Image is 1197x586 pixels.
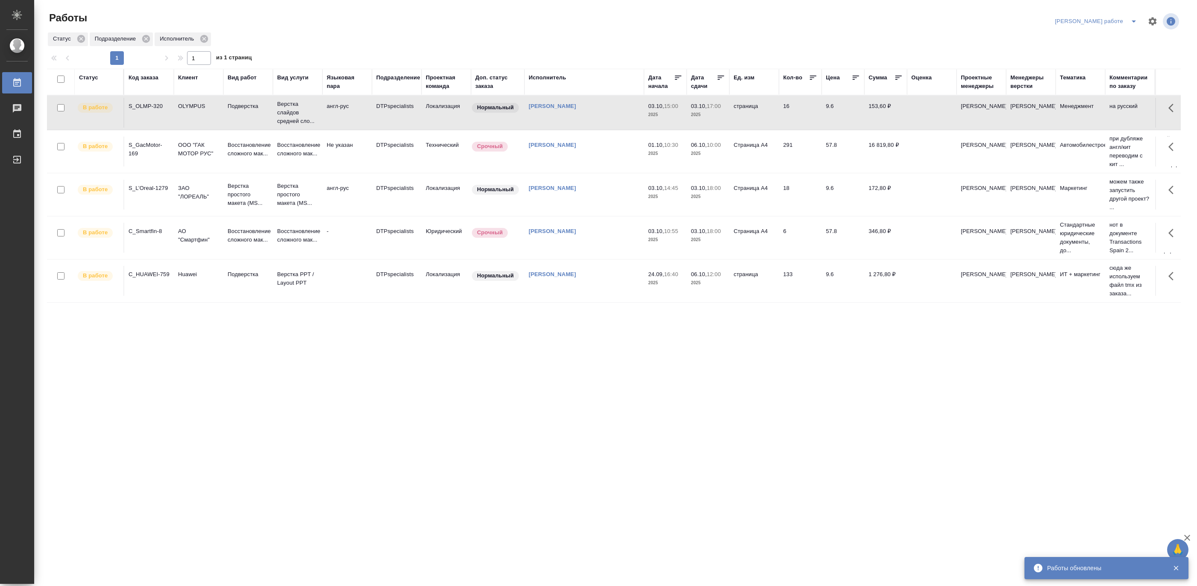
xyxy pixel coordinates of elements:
div: Доп. статус заказа [475,73,520,90]
p: Восстановление сложного мак... [228,141,269,158]
div: C_Smartfin-8 [129,227,170,236]
div: S_L’Oreal-1279 [129,184,170,192]
div: Оценка [911,73,932,82]
td: 16 [779,98,822,128]
p: Huawei [178,270,219,279]
div: Цена [826,73,840,82]
a: [PERSON_NAME] [529,103,576,109]
span: из 1 страниц [216,52,252,65]
td: 9.6 [822,180,864,210]
div: Дата сдачи [691,73,717,90]
p: Нормальный [477,103,514,112]
div: Менеджеры верстки [1010,73,1051,90]
p: OLYMPUS [178,102,219,111]
div: Исполнитель выполняет работу [77,227,119,239]
p: нот в документе Transactions Spain 2... [1109,221,1150,255]
p: Подверстка [228,102,269,111]
div: Кол-во [783,73,802,82]
td: 6 [779,223,822,253]
div: Клиент [178,73,198,82]
p: Менеджмент [1060,102,1101,111]
td: Не указан [322,137,372,166]
td: - [322,223,372,253]
div: Работы обновлены [1047,564,1160,572]
div: Статус [48,32,88,46]
p: [PERSON_NAME] [1010,184,1051,192]
p: Исполнитель [160,35,197,43]
div: Вид работ [228,73,257,82]
p: [PERSON_NAME] [1010,102,1051,111]
td: Страница А4 [729,137,779,166]
p: Нормальный [477,271,514,280]
p: 18:00 [707,185,721,191]
p: 2025 [648,149,682,158]
div: Исполнитель выполняет работу [77,270,119,282]
td: DTPspecialists [372,137,421,166]
div: Исполнитель выполняет работу [77,102,119,114]
td: англ-рус [322,180,372,210]
span: Посмотреть информацию [1163,13,1181,29]
td: 18 [779,180,822,210]
p: 06.10, [691,142,707,148]
td: 9.6 [822,266,864,296]
div: Дата начала [648,73,674,90]
p: Восстановление сложного мак... [228,227,269,244]
div: C_HUAWEI-759 [129,270,170,279]
p: 14:45 [664,185,678,191]
p: ЗАО "ЛОРЕАЛЬ" [178,184,219,201]
div: Сумма [869,73,887,82]
td: 57.8 [822,137,864,166]
button: Здесь прячутся важные кнопки [1163,266,1184,286]
p: Стандартные юридические документы, до... [1060,221,1101,255]
p: 10:30 [664,142,678,148]
td: Юридический [421,223,471,253]
button: Закрыть [1167,564,1185,572]
p: Подразделение [95,35,139,43]
p: [PERSON_NAME] [1010,141,1051,149]
p: В работе [83,103,108,112]
div: Вид услуги [277,73,309,82]
p: 18:00 [707,228,721,234]
td: Страница А4 [729,180,779,210]
td: [PERSON_NAME] [957,180,1006,210]
td: Локализация [421,180,471,210]
p: 2025 [691,192,725,201]
button: 🙏 [1167,539,1188,560]
td: Страница А4 [729,223,779,253]
p: ООО "ГАК МОТОР РУС" [178,141,219,158]
p: Автомобилестроение [1060,141,1101,149]
p: 01.10, [648,142,664,148]
td: 133 [779,266,822,296]
div: S_GacMotor-169 [129,141,170,158]
p: 03.10, [648,103,664,109]
p: ИТ + маркетинг [1060,270,1101,279]
p: В работе [83,185,108,194]
p: 03.10, [648,228,664,234]
div: Ед. изм [734,73,755,82]
td: 153,60 ₽ [864,98,907,128]
p: 12:00 [707,271,721,277]
p: 03.10, [691,185,707,191]
p: сюда же используем файл tmx из заказа... [1109,264,1150,298]
p: В работе [83,142,108,151]
p: Верстка PPT / Layout PPT [277,270,318,287]
p: Верстка простого макета (MS... [228,182,269,207]
p: В работе [83,228,108,237]
p: Срочный [477,228,503,237]
td: 291 [779,137,822,166]
td: [PERSON_NAME] [957,266,1006,296]
td: Локализация [421,266,471,296]
div: Код заказа [129,73,158,82]
td: страница [729,98,779,128]
td: 57.8 [822,223,864,253]
p: Маркетинг [1060,184,1101,192]
p: 03.10, [648,185,664,191]
p: 10:00 [707,142,721,148]
div: Комментарии по заказу [1109,73,1150,90]
div: Подразделение [376,73,420,82]
td: DTPspecialists [372,223,421,253]
p: можем также запустить другой проект? ... [1109,178,1150,212]
p: В работе [83,271,108,280]
a: [PERSON_NAME] [529,271,576,277]
p: 15:00 [664,103,678,109]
